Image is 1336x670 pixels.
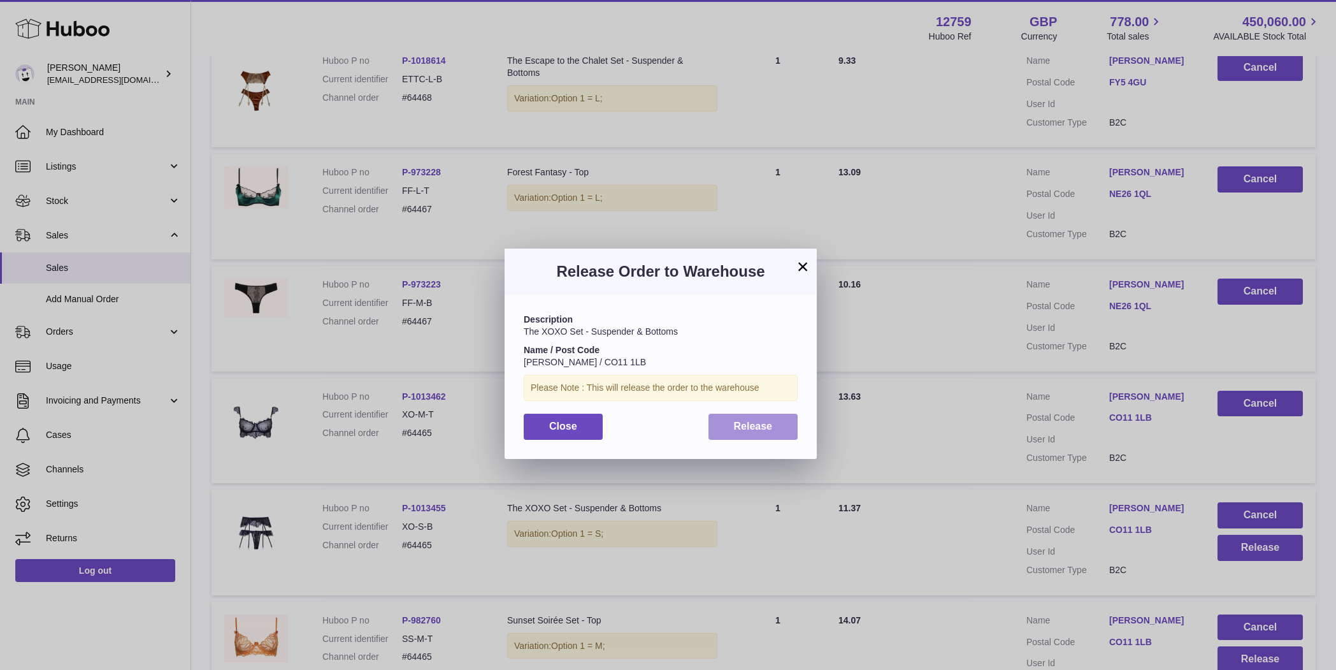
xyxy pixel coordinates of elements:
[524,261,798,282] h3: Release Order to Warehouse
[524,375,798,401] div: Please Note : This will release the order to the warehouse
[734,421,773,432] span: Release
[524,345,600,355] strong: Name / Post Code
[524,326,678,337] span: The XOXO Set - Suspender & Bottoms
[524,414,603,440] button: Close
[708,414,798,440] button: Release
[795,259,810,274] button: ×
[549,421,577,432] span: Close
[524,357,646,367] span: [PERSON_NAME] / CO11 1LB
[524,314,573,324] strong: Description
